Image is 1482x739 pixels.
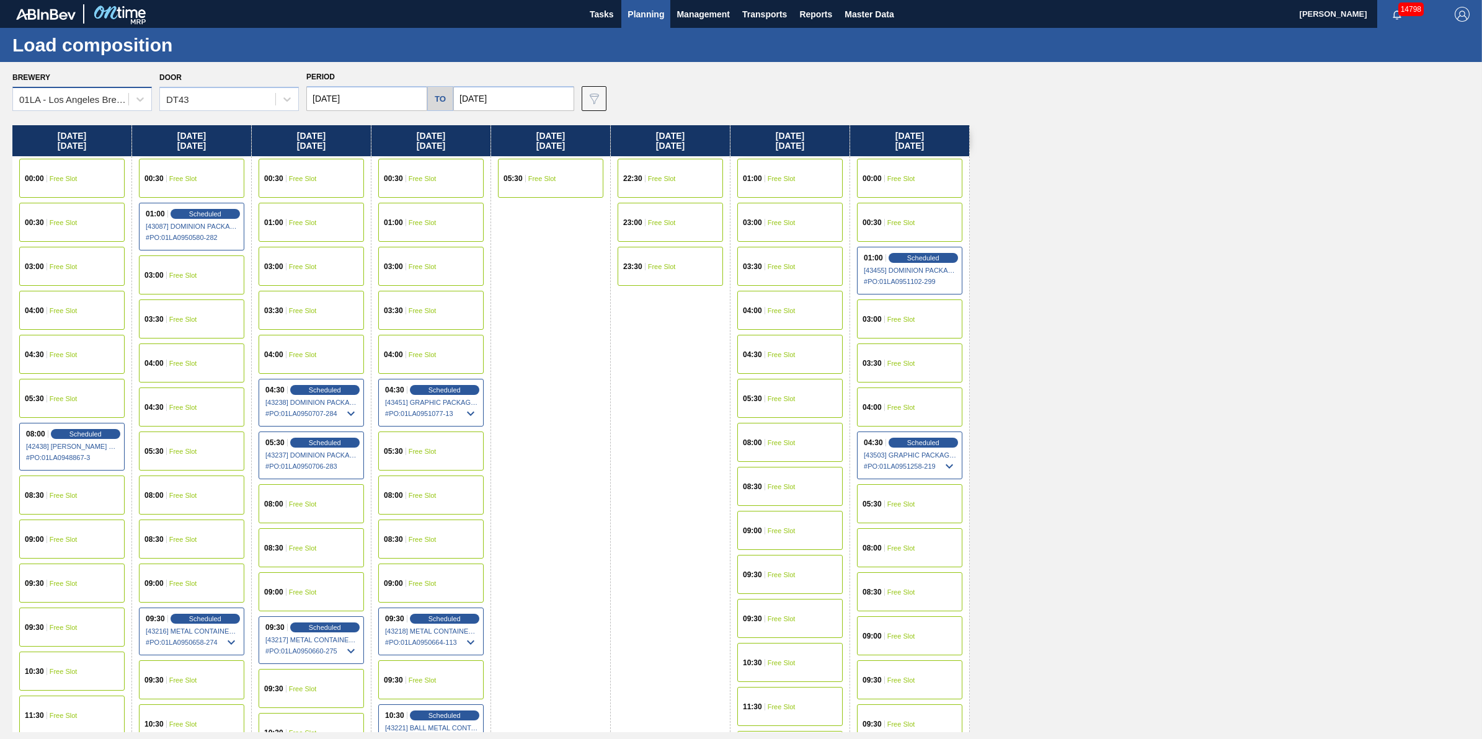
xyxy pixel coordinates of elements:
span: Free Slot [289,307,317,314]
label: Brewery [12,73,50,82]
span: Free Slot [50,307,78,314]
span: 01:00 [864,254,883,262]
span: Free Slot [887,316,915,323]
span: Free Slot [768,219,796,226]
span: [43238] DOMINION PACKAGING, INC. - 0008325026 [265,399,358,406]
span: Free Slot [289,588,317,596]
span: 04:00 [144,360,164,367]
span: 00:30 [384,175,403,182]
input: mm/dd/yyyy [306,86,427,111]
span: Master Data [845,7,894,22]
span: 03:30 [384,307,403,314]
span: 09:30 [25,580,44,587]
span: 01:00 [146,210,165,218]
span: 00:30 [25,219,44,226]
div: [DATE] [DATE] [371,125,490,156]
span: [43217] METAL CONTAINER CORPORATION - 0008219745 [265,636,358,644]
span: Free Slot [409,175,437,182]
span: 01:00 [743,175,762,182]
span: 09:30 [25,624,44,631]
span: 08:30 [863,588,882,596]
span: # PO : 01LA0950658-274 [146,635,239,650]
span: 09:30 [863,676,882,684]
span: Free Slot [648,175,676,182]
span: # PO : 01LA0950707-284 [265,406,358,421]
span: Free Slot [289,544,317,552]
span: 04:30 [743,351,762,358]
span: Free Slot [768,659,796,666]
span: Management [677,7,730,22]
span: Free Slot [50,263,78,270]
span: 09:00 [144,580,164,587]
span: 08:30 [264,544,283,552]
span: Free Slot [409,448,437,455]
span: # PO : 01LA0951102-299 [864,274,957,289]
span: Free Slot [887,544,915,552]
span: 08:00 [144,492,164,499]
span: Reports [799,7,832,22]
span: # PO : 01LA0950660-275 [265,644,358,658]
span: 10:30 [25,668,44,675]
span: 14798 [1398,2,1424,16]
span: 09:30 [146,615,165,622]
span: Free Slot [528,175,556,182]
button: Notifications [1377,6,1417,23]
span: Free Slot [409,219,437,226]
span: Free Slot [50,712,78,719]
span: 11:30 [25,712,44,719]
span: Free Slot [768,703,796,710]
span: Transports [742,7,787,22]
span: Period [306,73,335,81]
span: 08:00 [26,430,45,438]
span: 00:30 [863,219,882,226]
span: Free Slot [768,615,796,622]
span: Scheduled [428,712,461,719]
span: [43221] BALL METAL CONTAINER GROUP - 0008342641 [385,724,478,732]
span: 04:30 [144,404,164,411]
span: Scheduled [189,615,221,622]
span: Free Slot [50,624,78,631]
div: [DATE] [DATE] [850,125,969,156]
span: 05:30 [504,175,523,182]
div: 01LA - Los Angeles Brewery [19,94,130,105]
span: Free Slot [409,536,437,543]
span: Free Slot [409,263,437,270]
span: [42438] BERRY GLOBAL INC - 0008311135 [26,443,119,450]
span: Free Slot [50,668,78,675]
span: # PO : 01LA0950580-282 [146,230,239,245]
span: 08:00 [384,492,403,499]
span: Free Slot [887,588,915,596]
span: Free Slot [768,527,796,534]
span: 10:30 [144,720,164,728]
span: 05:30 [384,448,403,455]
span: 04:30 [265,386,285,394]
span: Free Slot [887,720,915,728]
span: 03:00 [144,272,164,279]
span: 04:30 [385,386,404,394]
span: # PO : 01LA0950706-283 [265,459,358,474]
span: Free Slot [289,500,317,508]
span: Free Slot [768,439,796,446]
span: 10:30 [264,729,283,737]
span: Free Slot [887,175,915,182]
span: 03:00 [863,316,882,323]
span: Free Slot [768,483,796,490]
h1: Load composition [12,38,233,52]
span: [43216] METAL CONTAINER CORPORATION - 0008219745 [146,627,239,635]
span: 09:30 [384,676,403,684]
span: 04:00 [264,351,283,358]
h5: to [435,94,446,104]
span: # PO : 01LA0951077-13 [385,406,478,421]
span: Free Slot [50,219,78,226]
span: Free Slot [169,404,197,411]
span: 01:00 [384,219,403,226]
span: 09:00 [863,632,882,640]
span: Free Slot [169,448,197,455]
span: 08:30 [25,492,44,499]
span: 08:30 [384,536,403,543]
span: 03:00 [264,263,283,270]
div: [DATE] [DATE] [252,125,371,156]
div: [DATE] [DATE] [730,125,850,156]
span: 09:00 [384,580,403,587]
span: 04:00 [25,307,44,314]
